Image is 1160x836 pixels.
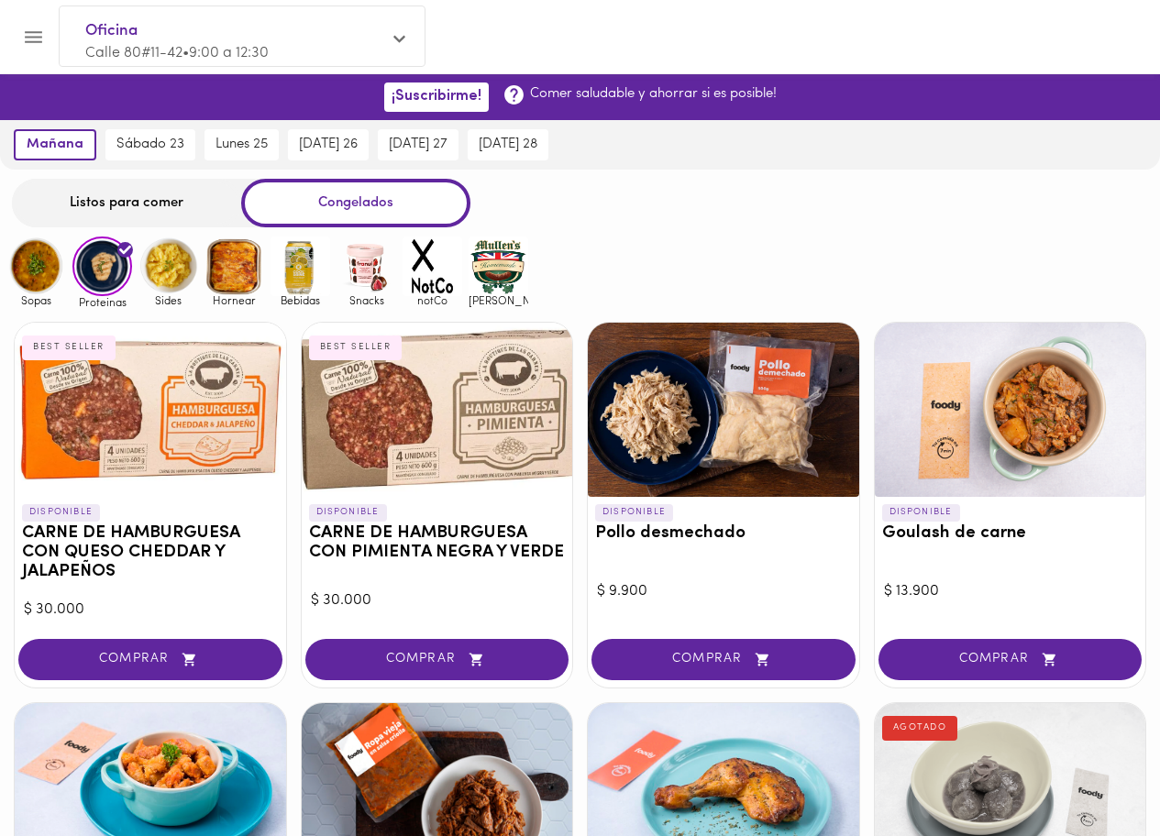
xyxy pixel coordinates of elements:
[882,716,958,740] div: AGOTADO
[85,46,269,60] span: Calle 80#11-42 • 9:00 a 12:30
[469,294,528,306] span: [PERSON_NAME]
[337,236,396,296] img: Snacks
[22,504,100,521] p: DISPONIBLE
[72,296,132,308] span: Proteinas
[468,129,548,160] button: [DATE] 28
[6,236,66,296] img: Sopas
[204,129,279,160] button: lunes 25
[215,137,268,153] span: lunes 25
[403,236,462,296] img: notCo
[1054,730,1142,818] iframe: Messagebird Livechat Widget
[305,639,569,680] button: COMPRAR
[271,294,330,306] span: Bebidas
[469,236,528,296] img: mullens
[271,236,330,296] img: Bebidas
[204,294,264,306] span: Hornear
[595,524,852,544] h3: Pollo desmechado
[302,323,573,497] div: CARNE DE HAMBURGUESA CON PIMIENTA NEGRA Y VERDE
[530,84,777,104] p: Comer saludable y ahorrar si es posible!
[403,294,462,306] span: notCo
[299,137,358,153] span: [DATE] 26
[15,323,286,497] div: CARNE DE HAMBURGUESA CON QUESO CHEDDAR Y JALAPEÑOS
[597,581,850,602] div: $ 9.900
[884,581,1137,602] div: $ 13.900
[41,652,260,667] span: COMPRAR
[18,639,282,680] button: COMPRAR
[204,236,264,296] img: Hornear
[309,524,566,563] h3: CARNE DE HAMBURGUESA CON PIMIENTA NEGRA Y VERDE
[14,129,96,160] button: mañana
[105,129,195,160] button: sábado 23
[479,137,537,153] span: [DATE] 28
[24,599,277,621] div: $ 30.000
[241,179,470,227] div: Congelados
[595,504,673,521] p: DISPONIBLE
[588,323,859,497] div: Pollo desmechado
[22,524,279,582] h3: CARNE DE HAMBURGUESA CON QUESO CHEDDAR Y JALAPEÑOS
[138,294,198,306] span: Sides
[288,129,369,160] button: [DATE] 26
[116,137,184,153] span: sábado 23
[878,639,1143,680] button: COMPRAR
[12,179,241,227] div: Listos para comer
[22,335,116,359] div: BEST SELLER
[591,639,856,680] button: COMPRAR
[389,137,447,153] span: [DATE] 27
[384,82,489,111] button: ¡Suscribirme!
[72,236,132,296] img: Proteinas
[11,15,56,60] button: Menu
[875,323,1146,497] div: Goulash de carne
[392,88,481,105] span: ¡Suscribirme!
[328,652,547,667] span: COMPRAR
[27,137,83,153] span: mañana
[337,294,396,306] span: Snacks
[309,335,403,359] div: BEST SELLER
[378,129,458,160] button: [DATE] 27
[138,236,198,296] img: Sides
[901,652,1120,667] span: COMPRAR
[614,652,833,667] span: COMPRAR
[85,19,381,43] span: Oficina
[309,504,387,521] p: DISPONIBLE
[311,590,564,611] div: $ 30.000
[6,294,66,306] span: Sopas
[882,504,960,521] p: DISPONIBLE
[882,524,1139,544] h3: Goulash de carne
